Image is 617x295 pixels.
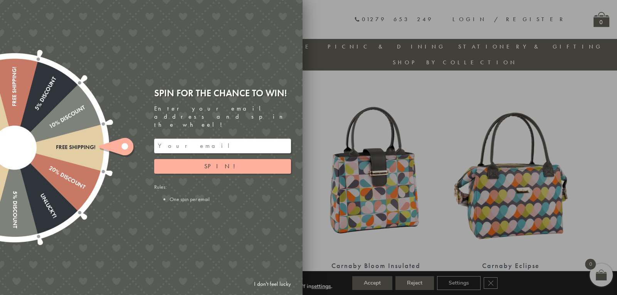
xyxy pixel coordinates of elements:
[154,159,291,174] button: Spin!
[250,277,295,291] a: I don't feel lucky
[154,87,291,99] div: Spin for the chance to win!
[13,104,86,151] div: 10% Discount
[154,105,291,129] div: Enter your email address and spin the wheel!
[204,162,241,170] span: Spin!
[12,76,58,149] div: 5% Discount
[11,147,18,228] div: 5% Discount
[154,139,291,153] input: Your email
[13,145,86,191] div: 20% Discount
[154,183,291,203] div: Rules:
[12,146,58,219] div: Unlucky!
[11,67,18,147] div: Free shipping!
[170,196,291,203] li: One spin per email
[15,144,96,151] div: Free shipping!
